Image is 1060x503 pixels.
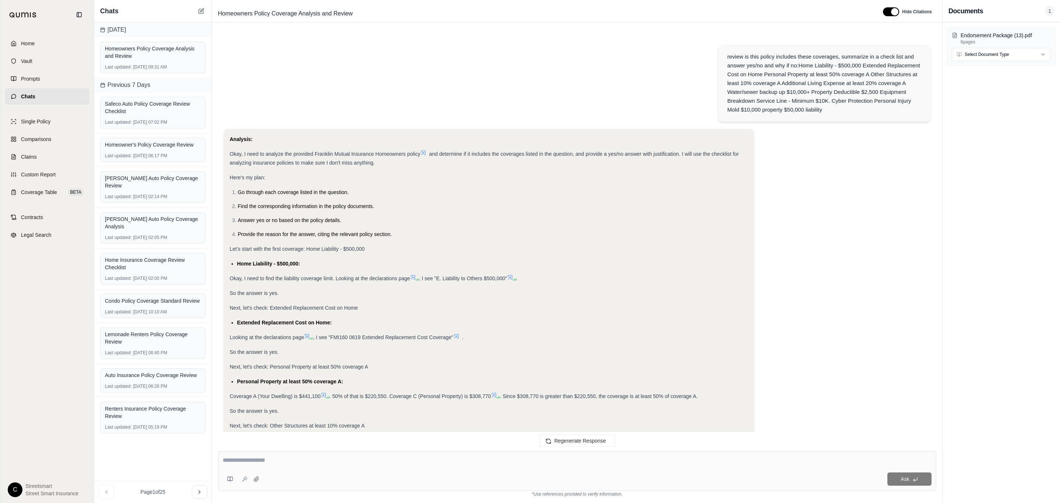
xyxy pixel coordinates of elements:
a: Legal Search [5,227,89,243]
div: [DATE] 02:14 PM [105,194,201,200]
button: Collapse sidebar [73,9,85,21]
span: Provide the reason for the answer, citing the relevant policy section. [238,231,392,237]
a: Chats [5,88,89,105]
span: Next, let's check: Personal Property at least 50% coverage A [230,364,368,370]
a: Custom Report [5,166,89,183]
div: Renters Insurance Policy Coverage Review [105,405,201,420]
span: Single Policy [21,118,50,125]
div: [DATE] 09:31 AM [105,64,201,70]
span: Claims [21,153,37,161]
span: Home [21,40,35,47]
span: Go through each coverage listed in the question. [238,189,349,195]
a: Single Policy [5,113,89,130]
span: Personal Property at least 50% coverage A: [237,379,343,384]
span: Extended Replacement Cost on Home: [237,320,332,326]
span: Vault [21,57,32,65]
span: So the answer is yes. [230,290,279,296]
span: Next, let's check: Other Structures at least 10% coverage A [230,423,365,429]
p: 6 pages [961,39,1051,45]
a: Comparisons [5,131,89,147]
button: Ask [887,472,932,486]
div: review is this policy includes these coverages, summarize in a check list and answer yes/no and w... [727,52,922,114]
span: Last updated: [105,64,132,70]
span: Chats [21,93,35,100]
span: Hide Citations [902,9,932,15]
span: Last updated: [105,119,132,125]
a: Coverage TableBETA [5,184,89,200]
div: Home Insurance Coverage Review Checklist [105,256,201,271]
div: Homeowner's Policy Coverage Review [105,141,201,148]
span: BETA [68,189,84,196]
span: Next, let's check: Extended Replacement Cost on Home [230,305,358,311]
div: [DATE] 06:28 PM [105,383,201,389]
div: [DATE] 06:40 PM [105,350,201,356]
span: Answer yes or no based on the policy details. [238,217,341,223]
div: [DATE] 10:10 AM [105,309,201,315]
span: Streetsmart [25,482,78,490]
span: and determine if it includes the coverages listed in the question, and provide a yes/no answer wi... [230,151,739,166]
span: Let's start with the first coverage: Home Liability - $500,000 [230,246,365,252]
span: Contracts [21,214,43,221]
div: [DATE] 02:00 PM [105,275,201,281]
span: Comparisons [21,136,51,143]
span: Regenerate Response [554,438,606,444]
div: C [8,482,22,497]
a: Vault [5,53,89,69]
span: Okay, I need to analyze the provided Franklin Mutual Insurance Homeowners policy [230,151,420,157]
div: Lemonade Renters Policy Coverage Review [105,331,201,345]
span: Legal Search [21,231,52,239]
span: . Since $308,770 is greater than $220,550, the coverage is at least 50% of coverage A. [500,393,698,399]
div: [DATE] 02:05 PM [105,235,201,240]
div: [DATE] [94,22,212,37]
span: , I see "FMI160 0619 Extended Replacement Cost Coverage" [313,334,453,340]
span: Prompts [21,75,40,82]
div: Auto Insurance Policy Coverage Review [105,372,201,379]
span: Okay, I need to find the liability coverage limit. Looking at the declarations page [230,275,410,281]
span: , I see "E. Liability to Others $500,000" [419,275,507,281]
button: Endorsement Package (13).pdf6pages [952,32,1051,45]
span: Homeowners Policy Coverage Analysis and Review [215,8,356,20]
span: Ask [901,476,909,482]
div: Condo Policy Coverage Standard Review [105,297,201,305]
span: Last updated: [105,309,132,315]
span: Chats [100,6,119,16]
div: [DATE] 06:17 PM [105,153,201,159]
button: Regenerate Response [539,435,615,447]
span: . 50% of that is $220,550. Coverage C (Personal Property) is $308,770 [329,393,491,399]
a: Prompts [5,71,89,87]
span: Last updated: [105,350,132,356]
span: So the answer is yes. [230,408,279,414]
div: Edit Title [215,8,874,20]
div: Previous 7 Days [94,78,212,92]
div: [PERSON_NAME] Auto Policy Coverage Review [105,175,201,189]
div: [PERSON_NAME] Auto Policy Coverage Analysis [105,215,201,230]
a: Home [5,35,89,52]
strong: Analysis: [230,136,252,142]
span: Custom Report [21,171,56,178]
span: Home Liability - $500,000: [237,261,300,267]
span: Last updated: [105,235,132,240]
span: Last updated: [105,383,132,389]
span: So the answer is yes. [230,349,279,355]
div: [DATE] 07:02 PM [105,119,201,125]
span: Last updated: [105,424,132,430]
div: *Use references provided to verify information. [218,491,936,497]
span: 1 [1045,6,1054,16]
span: . [516,275,517,281]
img: Qumis Logo [9,12,37,18]
a: Claims [5,149,89,165]
a: Contracts [5,209,89,225]
div: [DATE] 05:19 PM [105,424,201,430]
span: Last updated: [105,153,132,159]
h3: Documents [948,6,983,16]
span: Last updated: [105,275,132,281]
span: Street Smart Insurance [25,490,78,497]
div: Safeco Auto Policy Coverage Review Checklist [105,100,201,115]
span: Find the corresponding information in the policy documents. [238,203,374,209]
span: Coverage Table [21,189,57,196]
span: Looking at the declarations page [230,334,304,340]
span: . [462,334,464,340]
span: Last updated: [105,194,132,200]
button: New Chat [197,7,206,15]
div: Homeowners Policy Coverage Analysis and Review [105,45,201,60]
